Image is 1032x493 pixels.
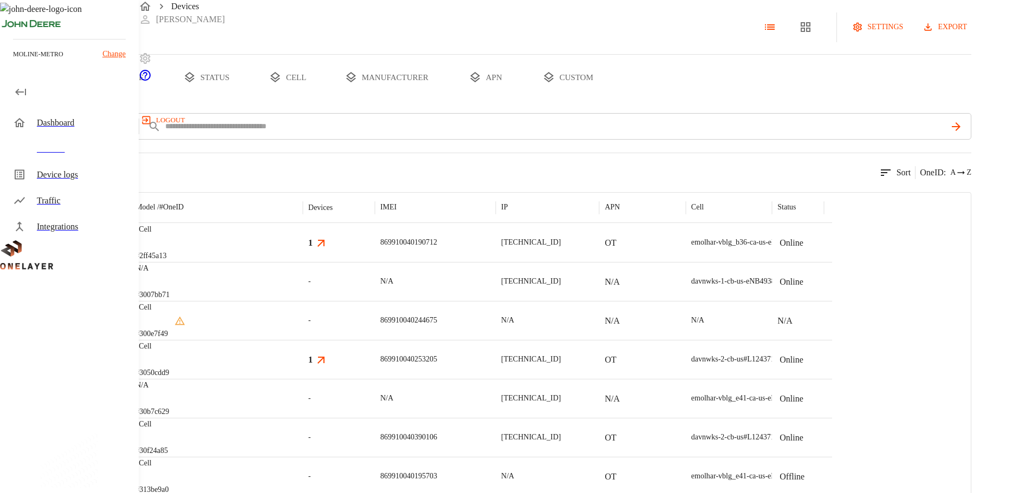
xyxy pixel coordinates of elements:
[780,275,803,288] p: Online
[743,433,840,441] span: #L1243710802::NOKIA::ASIB
[780,392,803,405] p: Online
[380,276,393,287] p: N/A
[135,263,170,274] p: N/A
[308,432,311,443] span: -
[380,237,437,248] p: 869910040190712
[605,470,616,483] p: OT
[135,367,169,378] p: #3050cdd9
[691,394,804,402] span: emolhar-vblg_e41-ca-us-eNB432538
[501,432,561,443] p: [TECHNICAL_ID]
[605,431,616,444] p: OT
[135,224,166,235] p: eCell
[380,471,437,482] p: 869910040195703
[380,202,397,213] p: IMEI
[135,302,168,313] p: eCell
[691,355,743,363] span: davnwks-2-cb-us
[380,432,437,443] p: 869910040390106
[605,392,620,405] p: N/A
[501,354,561,365] p: [TECHNICAL_ID]
[950,167,956,178] span: A
[308,393,311,404] span: -
[135,380,169,391] p: N/A
[780,353,803,366] p: Online
[897,166,911,179] p: Sort
[966,167,971,178] span: Z
[501,276,561,287] p: [TECHNICAL_ID]
[135,251,166,261] p: #2ff45a13
[501,237,561,248] p: [TECHNICAL_ID]
[380,354,437,365] p: 869910040253205
[501,315,514,326] p: N/A
[691,393,916,404] div: emolhar-vblg_e41-ca-us-eNB432538 #EB211210933::NOKIA::FW2QQD
[691,237,917,248] div: emolhar-vblg_b36-ca-us-eNB432539 #EB211210942::NOKIA::FW2QQD
[691,316,704,324] span: N/A
[135,419,168,430] p: eCell
[174,315,185,326] svg: SIM Removed
[691,202,704,213] p: Cell
[501,202,508,213] p: IP
[308,203,333,212] div: Devices
[920,166,946,179] p: OneID :
[777,202,796,213] p: Status
[691,238,805,246] span: emolhar-vblg_b36-ca-us-eNB432539
[308,353,313,366] h3: 1
[780,236,803,249] p: Online
[691,472,804,480] span: emolhar-vblg_e41-ca-us-eNB432538
[605,236,616,249] p: OT
[135,328,168,339] p: #300e7f49
[691,471,916,482] div: emolhar-vblg_e41-ca-us-eNB432538 #EB211210933::NOKIA::FW2QQD
[156,13,225,26] p: [PERSON_NAME]
[308,276,311,287] span: -
[135,406,169,417] p: #30b7c629
[380,393,393,404] p: N/A
[501,393,561,404] p: [TECHNICAL_ID]
[605,314,620,327] p: N/A
[780,470,804,483] p: Offline
[780,431,803,444] p: Online
[139,111,189,129] button: logout
[380,315,437,326] p: 869910040244675
[308,471,311,482] span: -
[743,355,840,363] span: #L1243710802::NOKIA::ASIB
[135,202,184,213] p: Model /
[605,202,620,213] p: APN
[605,275,620,288] p: N/A
[139,74,152,83] a: onelayer-support
[135,458,168,469] p: eCell
[139,111,1032,129] a: logout
[135,445,168,456] p: #30f24a85
[691,277,783,285] span: davnwks-1-cb-us-eNB493850
[501,471,514,482] p: N/A
[605,353,616,366] p: OT
[691,433,743,441] span: davnwks-2-cb-us
[135,341,169,352] p: eCell
[777,314,793,327] p: N/A
[139,74,152,83] span: Support Portal
[159,203,184,211] span: # OneID
[135,290,170,300] p: #3007bb71
[308,236,313,249] h3: 1
[308,315,311,326] span: -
